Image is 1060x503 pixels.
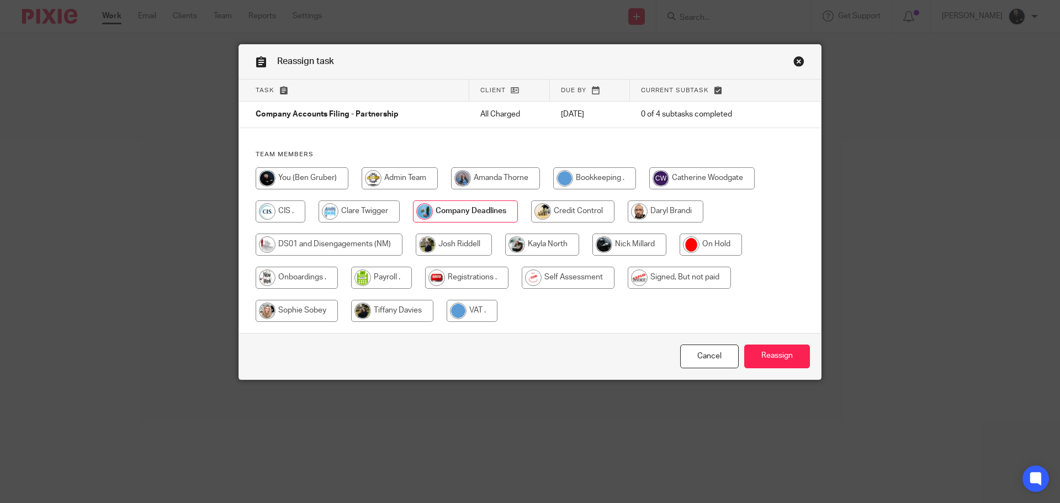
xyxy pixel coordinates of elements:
input: Reassign [744,345,810,368]
span: Company Accounts Filing - Partnership [256,111,399,119]
span: Current subtask [641,87,709,93]
span: Client [480,87,506,93]
a: Close this dialog window [793,56,804,71]
h4: Team members [256,150,804,159]
span: Task [256,87,274,93]
p: [DATE] [561,109,619,120]
span: Reassign task [277,57,334,66]
a: Close this dialog window [680,345,739,368]
td: 0 of 4 subtasks completed [630,102,778,128]
p: All Charged [480,109,539,120]
span: Due by [561,87,586,93]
